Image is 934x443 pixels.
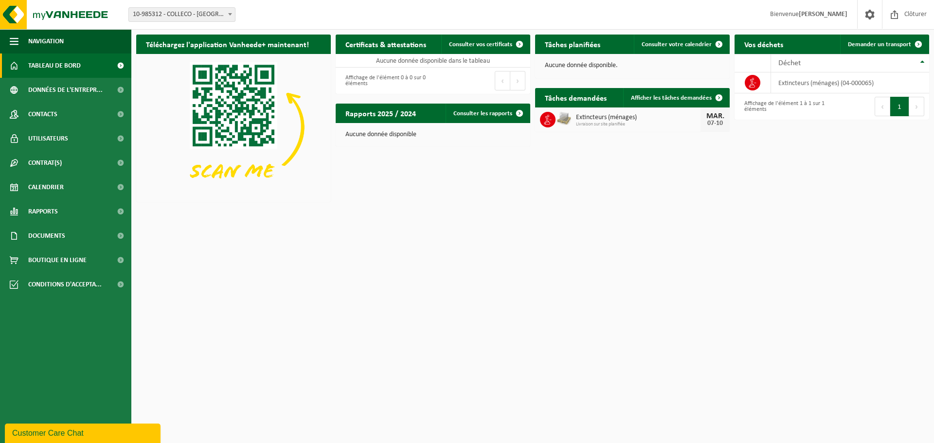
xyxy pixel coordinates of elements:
button: Next [909,97,924,116]
a: Consulter vos certificats [441,35,529,54]
div: 07-10 [705,120,725,127]
h2: Rapports 2025 / 2024 [336,104,426,123]
span: Afficher les tâches demandées [631,95,712,101]
h2: Téléchargez l'application Vanheede+ maintenant! [136,35,319,53]
div: MAR. [705,112,725,120]
button: Previous [495,71,510,90]
img: LP-PA-00000-WDN-11 [556,110,572,127]
span: 10-985312 - COLLECO - GAUCHY [128,7,235,22]
span: Rapports [28,199,58,224]
div: Affichage de l'élément 1 à 1 sur 1 éléments [739,96,827,117]
button: 1 [890,97,909,116]
span: Consulter votre calendrier [642,41,712,48]
div: Affichage de l'élément 0 à 0 sur 0 éléments [341,70,428,91]
span: Livraison sur site planifiée [576,122,700,127]
span: Calendrier [28,175,64,199]
span: Déchet [778,59,801,67]
h2: Vos déchets [735,35,793,53]
p: Aucune donnée disponible. [545,62,720,69]
span: Boutique en ligne [28,248,87,272]
iframe: chat widget [5,422,162,443]
a: Demander un transport [840,35,928,54]
img: Download de VHEPlus App [136,54,331,200]
span: Tableau de bord [28,53,81,78]
strong: [PERSON_NAME] [799,11,847,18]
p: Aucune donnée disponible [345,131,521,138]
h2: Tâches demandées [535,88,616,107]
span: Navigation [28,29,64,53]
h2: Certificats & attestations [336,35,436,53]
button: Previous [875,97,890,116]
span: Consulter vos certificats [449,41,512,48]
span: Demander un transport [848,41,911,48]
td: Aucune donnée disponible dans le tableau [336,54,530,68]
span: Données de l'entrepr... [28,78,103,102]
a: Afficher les tâches demandées [623,88,729,107]
td: extincteurs (ménages) (04-000065) [771,72,929,93]
span: Contrat(s) [28,151,62,175]
a: Consulter votre calendrier [634,35,729,54]
span: Utilisateurs [28,126,68,151]
h2: Tâches planifiées [535,35,610,53]
span: 10-985312 - COLLECO - GAUCHY [129,8,235,21]
span: Conditions d'accepta... [28,272,102,297]
span: Extincteurs (ménages) [576,114,700,122]
span: Documents [28,224,65,248]
span: Contacts [28,102,57,126]
a: Consulter les rapports [446,104,529,123]
button: Next [510,71,525,90]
